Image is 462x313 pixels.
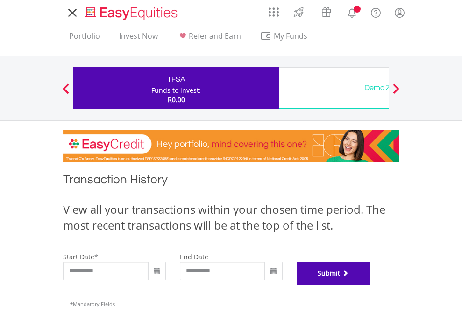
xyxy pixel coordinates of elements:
[57,88,75,97] button: Previous
[65,31,104,46] a: Portfolio
[63,252,94,261] label: start date
[291,5,306,20] img: thrive-v2.svg
[173,31,245,46] a: Refer and Earn
[63,130,399,162] img: EasyCredit Promotion Banner
[168,95,185,104] span: R0.00
[82,2,181,21] a: Home page
[63,202,399,234] div: View all your transactions within your chosen time period. The most recent transactions will be a...
[260,30,321,42] span: My Funds
[78,73,274,86] div: TFSA
[115,31,162,46] a: Invest Now
[297,262,370,285] button: Submit
[340,2,364,21] a: Notifications
[63,171,399,192] h1: Transaction History
[387,88,405,97] button: Next
[70,300,115,307] span: Mandatory Fields
[364,2,388,21] a: FAQ's and Support
[313,2,340,20] a: Vouchers
[180,252,208,261] label: end date
[388,2,412,23] a: My Profile
[269,7,279,17] img: grid-menu-icon.svg
[84,6,181,21] img: EasyEquities_Logo.png
[319,5,334,20] img: vouchers-v2.svg
[151,86,201,95] div: Funds to invest:
[189,31,241,41] span: Refer and Earn
[263,2,285,17] a: AppsGrid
